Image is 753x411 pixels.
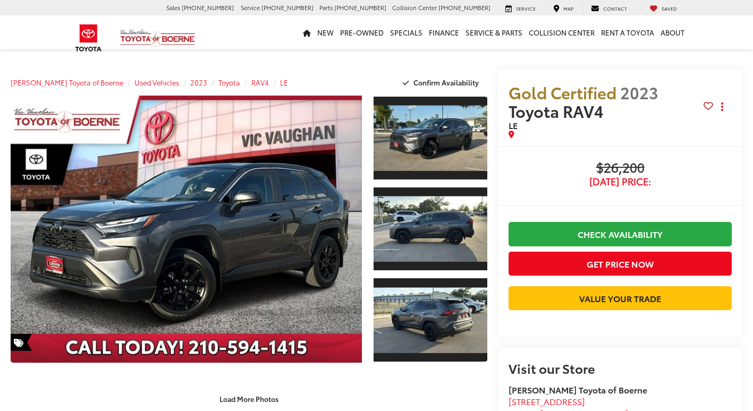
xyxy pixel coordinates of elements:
a: Pre-Owned [337,15,387,49]
a: Specials [387,15,426,49]
span: Confirm Availability [413,78,479,87]
a: Collision Center [526,15,598,49]
a: Home [300,15,314,49]
a: Value Your Trade [509,286,732,310]
a: [PERSON_NAME] Toyota of Boerne [11,78,123,87]
a: Expand Photo 1 [374,96,487,181]
img: 2023 Toyota RAV4 LE [7,95,366,363]
span: dropdown dots [721,102,723,111]
a: Rent a Toyota [598,15,657,49]
img: 2023 Toyota RAV4 LE [373,196,488,262]
span: Service [241,3,260,12]
img: Toyota [69,21,108,55]
a: Finance [426,15,462,49]
span: [PHONE_NUMBER] [261,3,314,12]
span: Gold Certified [509,81,616,104]
span: LE [509,119,518,131]
a: Expand Photo 2 [374,186,487,271]
button: Load More Photos [212,390,286,408]
a: About [657,15,688,49]
a: Service & Parts: Opens in a new tab [462,15,526,49]
a: 2023 [190,78,207,87]
a: Used Vehicles [134,78,179,87]
a: Expand Photo 3 [374,277,487,362]
button: Actions [713,98,732,116]
span: Map [563,5,573,12]
strong: [PERSON_NAME] Toyota of Boerne [509,383,647,396]
span: Contact [603,5,627,12]
a: Toyota [218,78,240,87]
span: $26,200 [509,160,732,176]
span: Toyota RAV4 [509,99,607,122]
span: Sales [166,3,180,12]
a: Contact [583,4,635,13]
span: [STREET_ADDRESS] [509,395,585,407]
span: [DATE] Price: [509,176,732,187]
a: Map [545,4,581,13]
a: LE [280,78,288,87]
span: Special [11,334,32,351]
img: Vic Vaughan Toyota of Boerne [120,29,196,47]
a: RAV4 [251,78,269,87]
span: [PHONE_NUMBER] [182,3,234,12]
a: Expand Photo 0 [11,96,362,363]
a: Service [497,4,544,13]
button: Confirm Availability [397,73,488,92]
img: 2023 Toyota RAV4 LE [373,287,488,353]
button: Get Price Now [509,252,732,276]
a: My Saved Vehicles [641,4,685,13]
img: 2023 Toyota RAV4 LE [373,106,488,171]
h2: Visit our Store [509,361,732,375]
a: New [314,15,337,49]
a: Check Availability [509,222,732,246]
span: Parts [319,3,333,12]
span: 2023 [620,81,658,104]
span: Saved [662,5,677,12]
span: [PHONE_NUMBER] [334,3,386,12]
span: Service [516,5,536,12]
span: Collision Center [392,3,437,12]
span: [PHONE_NUMBER] [438,3,490,12]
